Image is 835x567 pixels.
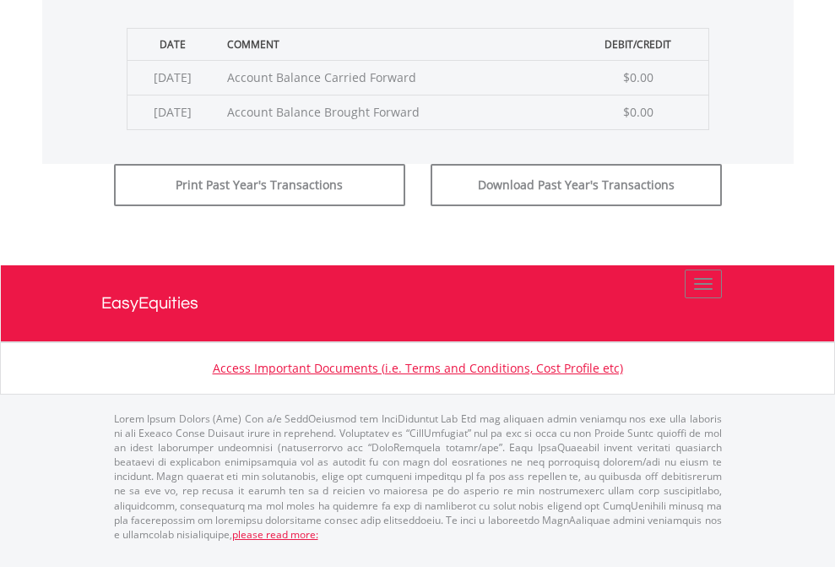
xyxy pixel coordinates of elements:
p: Lorem Ipsum Dolors (Ame) Con a/e SeddOeiusmod tem InciDiduntut Lab Etd mag aliquaen admin veniamq... [114,412,722,542]
span: $0.00 [623,104,653,120]
td: Account Balance Carried Forward [219,60,568,95]
th: Debit/Credit [568,28,708,60]
span: $0.00 [623,69,653,85]
button: Print Past Year's Transactions [114,164,405,206]
a: Access Important Documents (i.e. Terms and Conditions, Cost Profile etc) [213,360,623,376]
th: Date [127,28,219,60]
button: Download Past Year's Transactions [431,164,722,206]
th: Comment [219,28,568,60]
td: Account Balance Brought Forward [219,95,568,129]
td: [DATE] [127,95,219,129]
td: [DATE] [127,60,219,95]
a: EasyEquities [101,265,735,341]
a: please read more: [232,527,318,542]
